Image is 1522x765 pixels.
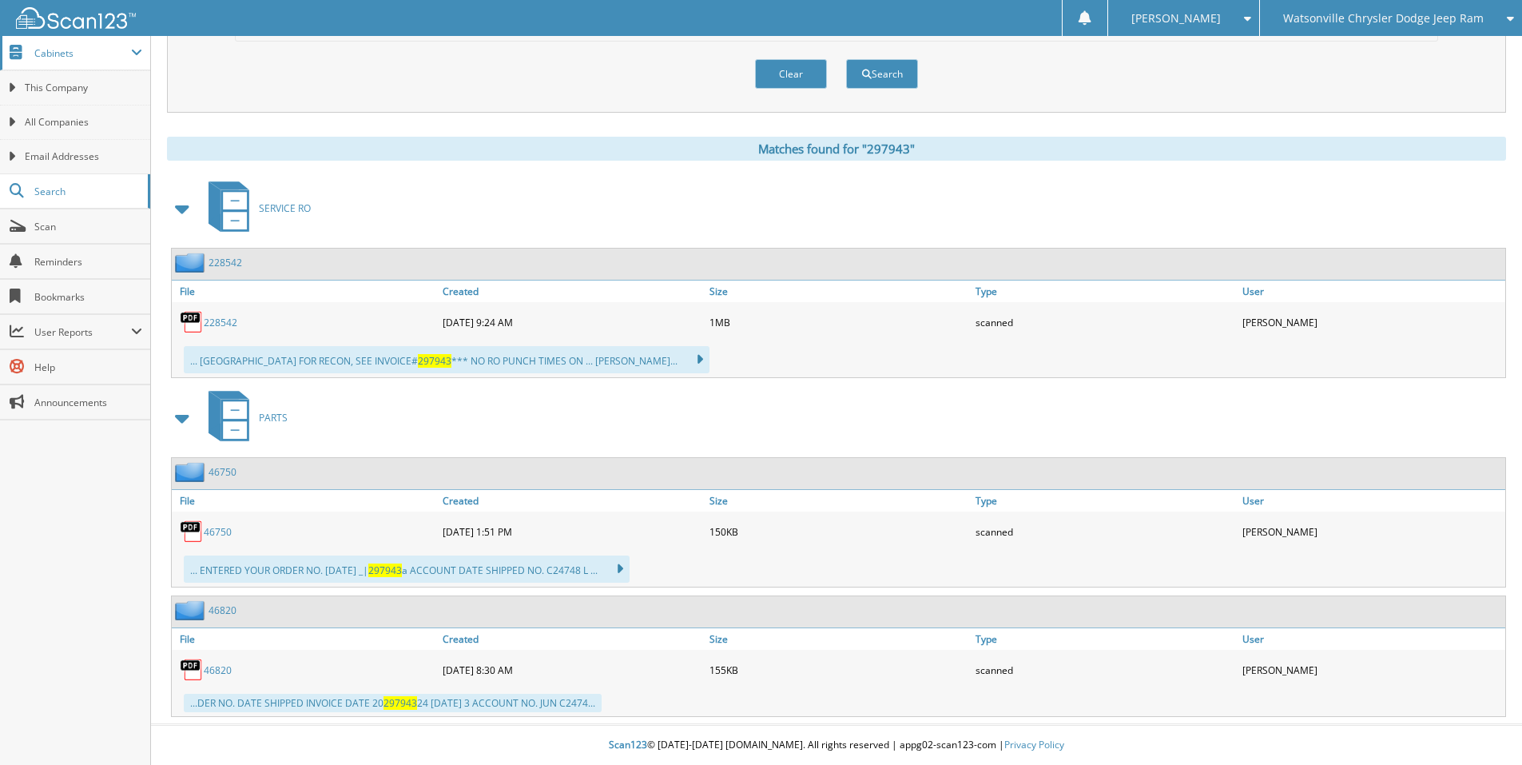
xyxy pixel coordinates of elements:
[151,726,1522,765] div: © [DATE]-[DATE] [DOMAIN_NAME]. All rights reserved | appg02-scan123-com |
[705,281,972,302] a: Size
[1238,516,1505,548] div: [PERSON_NAME]
[1238,281,1505,302] a: User
[383,696,417,710] span: 297943
[705,516,972,548] div: 150KB
[1238,490,1505,512] a: User
[172,628,439,650] a: File
[34,325,131,339] span: User Reports
[705,490,972,512] a: Size
[175,600,209,620] img: folder2.png
[180,658,204,682] img: PDF.png
[439,654,705,686] div: [DATE] 8:30 AM
[1131,14,1221,23] span: [PERSON_NAME]
[1442,688,1522,765] iframe: Chat Widget
[184,346,709,373] div: ... [GEOGRAPHIC_DATA] FOR RECON, SEE INVOICE# *** NO RO PUNCH TIMES ON ... [PERSON_NAME]...
[25,149,142,164] span: Email Addresses
[705,654,972,686] div: 155KB
[34,290,142,304] span: Bookmarks
[204,316,237,329] a: 228542
[439,516,705,548] div: [DATE] 1:51 PM
[439,306,705,338] div: [DATE] 9:24 AM
[34,220,142,233] span: Scan
[259,411,288,424] span: PARTS
[199,177,311,240] a: SERVICE RO
[418,354,451,368] span: 297943
[972,281,1238,302] a: Type
[972,628,1238,650] a: Type
[1238,628,1505,650] a: User
[368,564,402,577] span: 297943
[172,490,439,512] a: File
[1283,14,1484,23] span: Watsonville Chrysler Dodge Jeep Ram
[204,663,232,677] a: 46820
[175,462,209,482] img: folder2.png
[34,255,142,269] span: Reminders
[209,256,242,269] a: 228542
[755,59,827,89] button: Clear
[25,115,142,129] span: All Companies
[1238,654,1505,686] div: [PERSON_NAME]
[172,281,439,302] a: File
[180,310,204,334] img: PDF.png
[167,137,1506,161] div: Matches found for "297943"
[34,46,131,60] span: Cabinets
[705,628,972,650] a: Size
[175,253,209,273] img: folder2.png
[609,738,647,751] span: Scan123
[209,604,236,617] a: 46820
[34,185,140,198] span: Search
[705,306,972,338] div: 1MB
[184,694,602,712] div: ...DER NO. DATE SHIPPED INVOICE DATE 20 24 [DATE] 3 ACCOUNT NO. JUN C2474...
[439,281,705,302] a: Created
[34,396,142,409] span: Announcements
[180,520,204,544] img: PDF.png
[204,525,232,539] a: 46750
[972,516,1238,548] div: scanned
[439,628,705,650] a: Created
[972,654,1238,686] div: scanned
[259,201,311,215] span: SERVICE RO
[1004,738,1064,751] a: Privacy Policy
[972,306,1238,338] div: scanned
[34,361,142,374] span: Help
[1238,306,1505,338] div: [PERSON_NAME]
[25,81,142,95] span: This Company
[199,386,288,449] a: PARTS
[184,556,630,583] div: ... ENTERED YOUR ORDER NO. [DATE] _| a ACCOUNT DATE SHIPPED NO. C24748 L ...
[16,7,136,29] img: scan123-logo-white.svg
[846,59,918,89] button: Search
[972,490,1238,512] a: Type
[209,465,236,479] a: 46750
[439,490,705,512] a: Created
